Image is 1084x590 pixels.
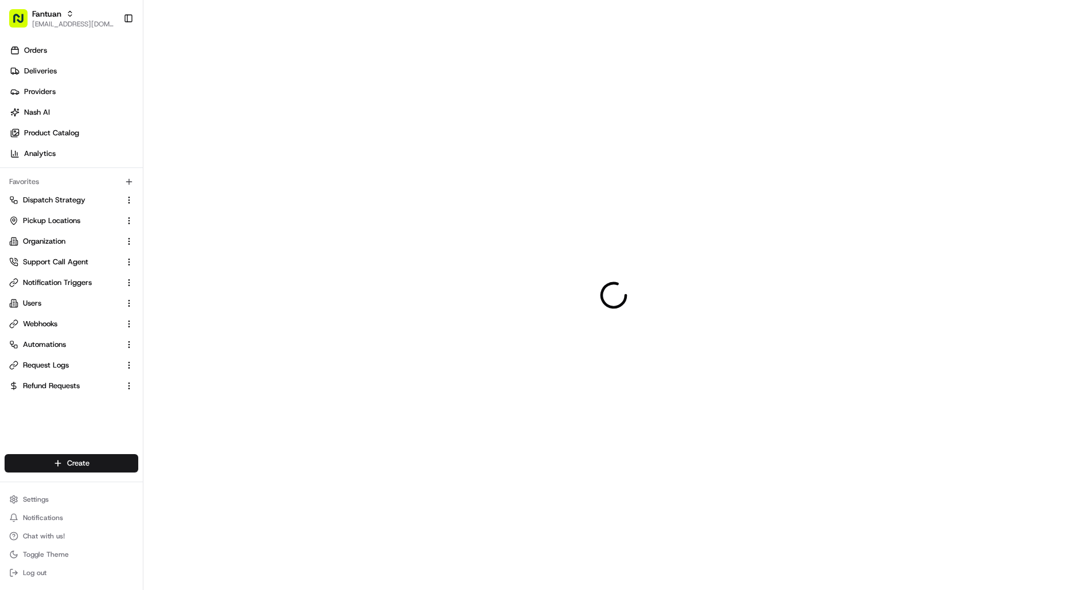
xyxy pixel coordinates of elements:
[23,278,92,288] span: Notification Triggers
[5,510,138,526] button: Notifications
[5,173,138,191] div: Favorites
[23,236,65,247] span: Organization
[23,550,69,559] span: Toggle Theme
[9,195,120,205] a: Dispatch Strategy
[5,528,138,544] button: Chat with us!
[9,278,120,288] a: Notification Triggers
[23,495,49,504] span: Settings
[23,298,41,308] span: Users
[5,124,143,142] a: Product Catalog
[9,236,120,247] a: Organization
[23,381,80,391] span: Refund Requests
[5,335,138,354] button: Automations
[23,257,88,267] span: Support Call Agent
[5,212,138,230] button: Pickup Locations
[5,232,138,251] button: Organization
[9,360,120,370] a: Request Logs
[23,568,46,577] span: Log out
[5,5,119,32] button: Fantuan[EMAIL_ADDRESS][DOMAIN_NAME]
[23,216,80,226] span: Pickup Locations
[24,87,56,97] span: Providers
[5,491,138,507] button: Settings
[5,83,143,101] a: Providers
[5,294,138,312] button: Users
[24,66,57,76] span: Deliveries
[23,195,85,205] span: Dispatch Strategy
[5,253,138,271] button: Support Call Agent
[9,381,120,391] a: Refund Requests
[24,107,50,118] span: Nash AI
[5,62,143,80] a: Deliveries
[23,532,65,541] span: Chat with us!
[5,454,138,472] button: Create
[23,360,69,370] span: Request Logs
[5,356,138,374] button: Request Logs
[23,513,63,522] span: Notifications
[23,319,57,329] span: Webhooks
[9,257,120,267] a: Support Call Agent
[5,565,138,581] button: Log out
[24,45,47,56] span: Orders
[9,339,120,350] a: Automations
[32,19,114,29] button: [EMAIL_ADDRESS][DOMAIN_NAME]
[5,41,143,60] a: Orders
[24,149,56,159] span: Analytics
[5,546,138,562] button: Toggle Theme
[5,144,143,163] a: Analytics
[5,377,138,395] button: Refund Requests
[5,315,138,333] button: Webhooks
[24,128,79,138] span: Product Catalog
[67,458,89,468] span: Create
[32,8,61,19] button: Fantuan
[9,298,120,308] a: Users
[23,339,66,350] span: Automations
[9,216,120,226] a: Pickup Locations
[5,273,138,292] button: Notification Triggers
[5,191,138,209] button: Dispatch Strategy
[9,319,120,329] a: Webhooks
[5,103,143,122] a: Nash AI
